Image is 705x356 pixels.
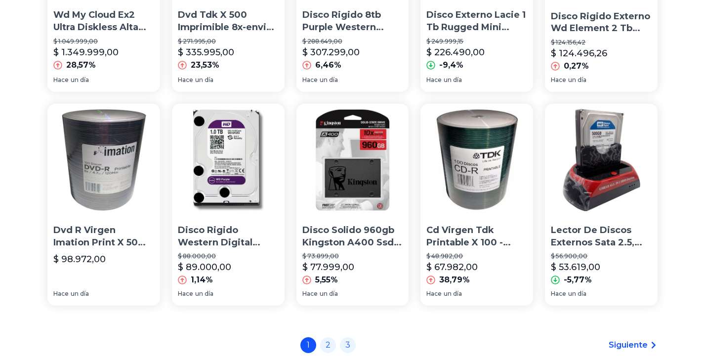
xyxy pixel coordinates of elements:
p: $ 335.995,00 [178,45,234,59]
p: 28,57% [66,59,96,71]
p: -9,4% [439,59,463,71]
p: $ 1.349.999,00 [53,45,119,59]
a: Lector De Discos Externos Sata 2.5, 3.5, Ide Usb 3.0 BackupLector De Discos Externos Sata 2.5, 3.... [545,104,658,306]
p: $ 307.299,00 [302,45,360,59]
p: $ 89.000,00 [178,260,231,274]
p: $ 124.156,42 [551,39,653,46]
p: $ 249.999,15 [426,38,527,45]
span: Siguiente [609,339,648,351]
a: Disco Solido 960gb Kingston A400 Ssd 500mbps 2.5Disco Solido 960gb Kingston A400 Ssd 500mbps 2.5$... [296,104,409,306]
span: un día [195,76,213,84]
p: $ 271.995,00 [178,38,279,45]
p: $ 88.000,00 [178,252,279,260]
p: $ 73.899,00 [302,252,403,260]
span: un día [71,290,89,298]
span: Hace [426,76,442,84]
p: $ 1.049.999,00 [53,38,154,45]
span: un día [444,76,462,84]
p: $ 53.619,00 [551,260,600,274]
p: $ 124.496,26 [551,46,607,60]
span: Hace [551,290,566,298]
p: 23,53% [191,59,219,71]
span: un día [195,290,213,298]
p: Disco Externo Lacie 1 Tb Rugged Mini Portatil Usb 3.0 Fs [426,9,527,34]
a: Dvd R Virgen Imation Print X 50 +cajas De 14 Mm Envio GratisDvd R Virgen Imation Print X 50 +caja... [47,104,160,306]
span: Hace [551,76,566,84]
p: Disco Solido 960gb Kingston A400 Ssd 500mbps 2.5 [302,224,403,249]
a: Cd Virgen Tdk Printable X 100 -envio Gratis X MercadoenviosCd Virgen Tdk Printable X 100 -envio G... [420,104,533,306]
p: 5,55% [315,274,338,286]
p: $ 288.649,00 [302,38,403,45]
p: 0,27% [564,60,589,72]
a: Siguiente [609,339,658,351]
p: $ 48.982,00 [426,252,527,260]
img: Dvd R Virgen Imation Print X 50 +cajas De 14 Mm Envio Gratis [47,104,160,216]
p: $ 77.999,00 [302,260,354,274]
span: Hace [53,290,69,298]
p: $ 226.490,00 [426,45,485,59]
p: $ 67.982,00 [426,260,478,274]
p: Dvd Tdk X 500 Imprimible 8x-envio Gratis Por Mercadoenvios [178,9,279,34]
img: Lector De Discos Externos Sata 2.5, 3.5, Ide Usb 3.0 Backup [545,104,658,216]
span: un día [320,290,338,298]
p: -5,77% [564,274,592,286]
span: Hace [426,290,442,298]
p: 38,79% [439,274,470,286]
p: $ 98.972,00 [53,252,106,266]
span: un día [71,76,89,84]
span: un día [568,290,586,298]
span: Hace [178,76,193,84]
p: Disco Rigido Western Digital Purple 1tb Vigilancia Dvr Cctv [178,224,279,249]
span: Hace [53,76,69,84]
a: Disco Rigido Western Digital Purple 1tb Vigilancia Dvr CctvDisco Rigido Western Digital Purple 1t... [172,104,285,306]
span: un día [320,76,338,84]
p: Lector De Discos Externos Sata 2.5, 3.5, Ide Usb 3.0 Backup [551,224,652,249]
span: un día [444,290,462,298]
p: $ 56.900,00 [551,252,652,260]
a: 2 [320,337,336,353]
p: Disco Rigido 8tb Purple Western Digital Dvr Seguridad Mexx [302,9,403,34]
img: Cd Virgen Tdk Printable X 100 -envio Gratis X Mercadoenvios [420,104,533,216]
a: 3 [340,337,356,353]
span: un día [568,76,586,84]
p: Cd Virgen Tdk Printable X 100 -envio Gratis X Mercadoenvios [426,224,527,249]
p: Dvd R Virgen Imation Print X 50 +cajas De 14 Mm Envio Gratis [53,224,154,249]
span: Hace [178,290,193,298]
p: 6,46% [315,59,341,71]
img: Disco Rigido Western Digital Purple 1tb Vigilancia Dvr Cctv [172,104,285,216]
p: Disco Rigido Externo Wd Element 2 Tb Fscomputers [GEOGRAPHIC_DATA] [551,10,653,35]
span: Hace [302,76,318,84]
p: Wd My Cloud Ex2 Ultra Diskless Alta Performance Nas [53,9,154,34]
img: Disco Solido 960gb Kingston A400 Ssd 500mbps 2.5 [296,104,409,216]
span: Hace [302,290,318,298]
p: 1,14% [191,274,213,286]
